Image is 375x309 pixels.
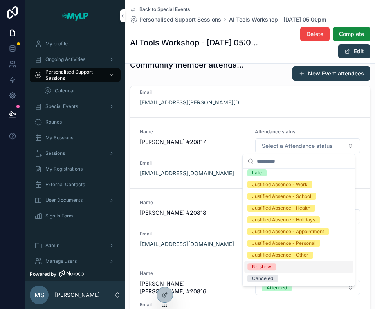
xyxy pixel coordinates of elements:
a: Rounds [30,115,121,129]
a: My Sessions [30,131,121,145]
span: Calendar [55,88,75,94]
button: Edit [338,44,370,58]
button: Select Button [255,138,360,153]
span: Sign In Form [45,213,73,219]
a: Back to Special Events [130,6,190,13]
a: Ongoing Activities [30,52,121,66]
a: Calendar [39,84,121,98]
span: My Registrations [45,166,83,172]
div: Late [252,169,262,176]
p: [PERSON_NAME] [55,291,100,299]
a: Personalised Support Sessions [30,68,121,82]
a: Sessions [30,146,121,160]
a: My profile [30,37,121,51]
span: User Documents [45,197,83,203]
span: Email [140,160,245,166]
div: Justified Absence - Work [252,181,308,188]
div: Justified Absence - School [252,193,311,200]
a: Personalised Support Sessions [130,16,221,23]
div: Justified Absence - Other [252,252,308,259]
button: Complete [333,27,370,41]
span: Admin [45,243,59,249]
span: Email [140,231,245,237]
div: Attended [267,284,287,291]
span: Name [140,270,245,277]
a: User Documents [30,193,121,207]
span: Sessions [45,150,65,156]
h1: AI Tools Workshop - [DATE] 05:00pm [130,37,263,48]
span: Powered by [30,271,56,277]
div: Justified Absence - Personal [252,240,316,247]
a: Special Events [30,99,121,113]
span: Name [140,129,245,135]
span: Special Events [45,103,78,110]
a: [EMAIL_ADDRESS][DOMAIN_NAME] [140,240,234,248]
a: External Contacts [30,178,121,192]
a: [EMAIL_ADDRESS][DOMAIN_NAME] [140,169,234,177]
div: scrollable content [25,31,125,267]
h1: Community member attendance [130,59,247,70]
span: Delete [306,30,323,38]
span: Name [140,199,245,206]
span: Manage users [45,258,77,264]
span: External Contacts [45,181,85,188]
span: My Sessions [45,135,73,141]
span: Complete [339,30,364,38]
div: No show [252,263,271,270]
a: Manage users [30,254,121,268]
div: Justified Absence - Holidays [252,216,315,223]
span: [PERSON_NAME] #20818 [140,209,245,217]
span: My profile [45,41,68,47]
a: AI Tools Workshop - [DATE] 05:00pm [229,16,326,23]
a: Sign In Form [30,209,121,223]
a: My Registrations [30,162,121,176]
div: Justified Absence - Health [252,205,310,212]
div: Canceled [252,275,273,282]
span: Ongoing Activities [45,56,85,63]
button: New Event attendees [292,66,370,81]
span: Attendance status [255,129,361,135]
span: Back to Special Events [139,6,190,13]
span: [PERSON_NAME] [PERSON_NAME] #20816 [140,280,245,295]
span: Personalised Support Sessions [139,16,221,23]
a: Powered by [25,267,125,281]
button: Delete [300,27,330,41]
span: Rounds [45,119,62,125]
a: Admin [30,239,121,253]
button: Select Button [255,280,360,295]
img: App logo [61,9,89,22]
a: [EMAIL_ADDRESS][PERSON_NAME][DOMAIN_NAME] [140,99,245,106]
div: Justified Absence - Appointment [252,228,324,235]
span: [PERSON_NAME] #20817 [140,138,245,146]
span: Select a Attendance status [262,142,333,150]
span: Email [140,302,245,308]
span: Email [140,89,245,95]
div: Suggestions [243,169,355,286]
span: Personalised Support Sessions [45,69,103,81]
span: MS [34,290,44,300]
